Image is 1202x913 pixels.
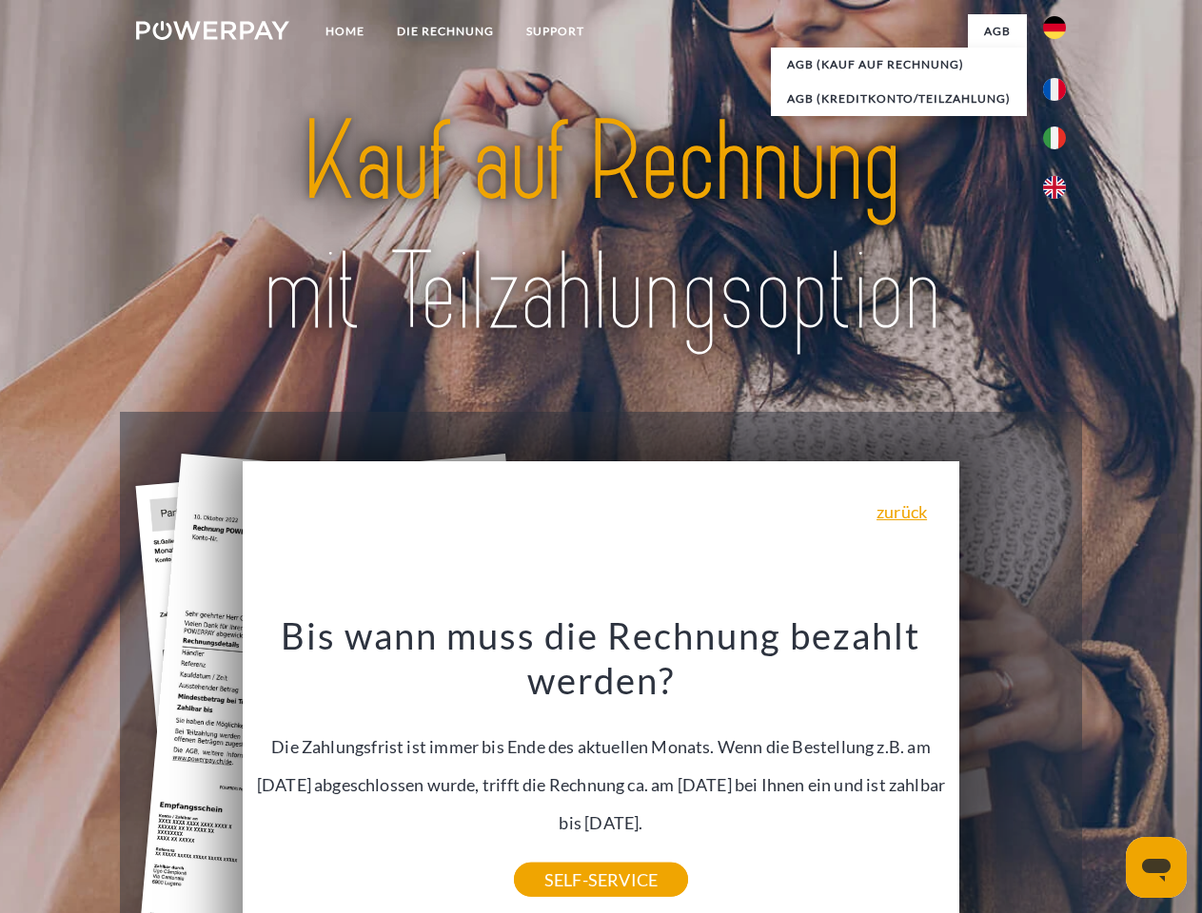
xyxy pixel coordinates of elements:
[771,82,1027,116] a: AGB (Kreditkonto/Teilzahlung)
[877,503,927,520] a: zurück
[1043,16,1066,39] img: de
[254,612,949,880] div: Die Zahlungsfrist ist immer bis Ende des aktuellen Monats. Wenn die Bestellung z.B. am [DATE] abg...
[771,48,1027,82] a: AGB (Kauf auf Rechnung)
[1126,837,1187,898] iframe: Schaltfläche zum Öffnen des Messaging-Fensters
[309,14,381,49] a: Home
[1043,78,1066,101] img: fr
[968,14,1027,49] a: agb
[136,21,289,40] img: logo-powerpay-white.svg
[510,14,601,49] a: SUPPORT
[381,14,510,49] a: DIE RECHNUNG
[182,91,1020,364] img: title-powerpay_de.svg
[1043,176,1066,199] img: en
[254,612,949,704] h3: Bis wann muss die Rechnung bezahlt werden?
[1043,126,1066,149] img: it
[514,863,688,897] a: SELF-SERVICE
